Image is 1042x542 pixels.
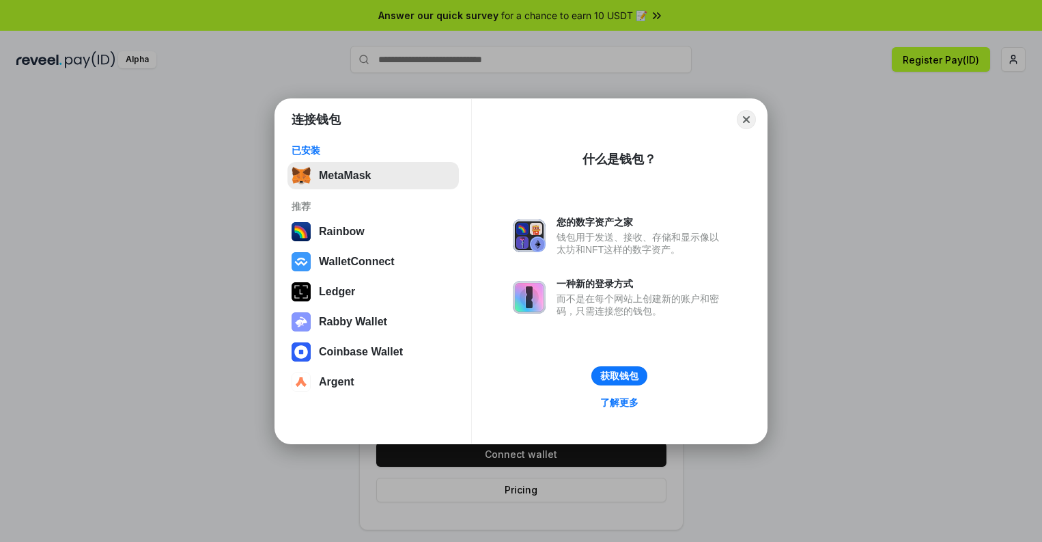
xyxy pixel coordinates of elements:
div: 了解更多 [600,396,638,409]
button: Rainbow [287,218,459,245]
a: 了解更多 [592,394,647,411]
button: Ledger [287,278,459,306]
button: Coinbase Wallet [287,338,459,366]
div: 获取钱包 [600,370,638,382]
div: 钱包用于发送、接收、存储和显示像以太坊和NFT这样的数字资产。 [557,231,726,256]
img: svg+xml,%3Csvg%20width%3D%2228%22%20height%3D%2228%22%20viewBox%3D%220%200%2028%2028%22%20fill%3D... [292,342,311,362]
img: svg+xml,%3Csvg%20xmlns%3D%22http%3A%2F%2Fwww.w3.org%2F2000%2Fsvg%22%20fill%3D%22none%22%20viewBox... [513,219,546,252]
div: 一种新的登录方式 [557,277,726,290]
img: svg+xml,%3Csvg%20xmlns%3D%22http%3A%2F%2Fwww.w3.org%2F2000%2Fsvg%22%20fill%3D%22none%22%20viewBox... [513,281,546,314]
div: 推荐 [292,200,455,213]
div: MetaMask [319,170,371,182]
img: svg+xml,%3Csvg%20xmlns%3D%22http%3A%2F%2Fwww.w3.org%2F2000%2Fsvg%22%20fill%3D%22none%22%20viewBox... [292,312,311,331]
div: Coinbase Wallet [319,346,403,358]
div: Rainbow [319,226,365,238]
img: svg+xml,%3Csvg%20width%3D%2228%22%20height%3D%2228%22%20viewBox%3D%220%200%2028%2028%22%20fill%3D... [292,372,311,392]
button: Argent [287,368,459,396]
div: 什么是钱包？ [582,151,656,167]
div: Ledger [319,286,355,298]
button: Rabby Wallet [287,308,459,336]
div: 您的数字资产之家 [557,216,726,228]
img: svg+xml,%3Csvg%20fill%3D%22none%22%20height%3D%2233%22%20viewBox%3D%220%200%2035%2033%22%20width%... [292,166,311,185]
button: WalletConnect [287,248,459,275]
h1: 连接钱包 [292,111,341,128]
div: Argent [319,376,354,388]
img: svg+xml,%3Csvg%20width%3D%22120%22%20height%3D%22120%22%20viewBox%3D%220%200%20120%20120%22%20fil... [292,222,311,241]
div: Rabby Wallet [319,316,387,328]
div: 已安装 [292,144,455,157]
div: 而不是在每个网站上创建新的账户和密码，只需连接您的钱包。 [557,293,726,317]
button: MetaMask [287,162,459,189]
img: svg+xml,%3Csvg%20width%3D%2228%22%20height%3D%2228%22%20viewBox%3D%220%200%2028%2028%22%20fill%3D... [292,252,311,271]
div: WalletConnect [319,256,395,268]
button: 获取钱包 [591,366,647,385]
button: Close [737,110,756,129]
img: svg+xml,%3Csvg%20xmlns%3D%22http%3A%2F%2Fwww.w3.org%2F2000%2Fsvg%22%20width%3D%2228%22%20height%3... [292,282,311,301]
